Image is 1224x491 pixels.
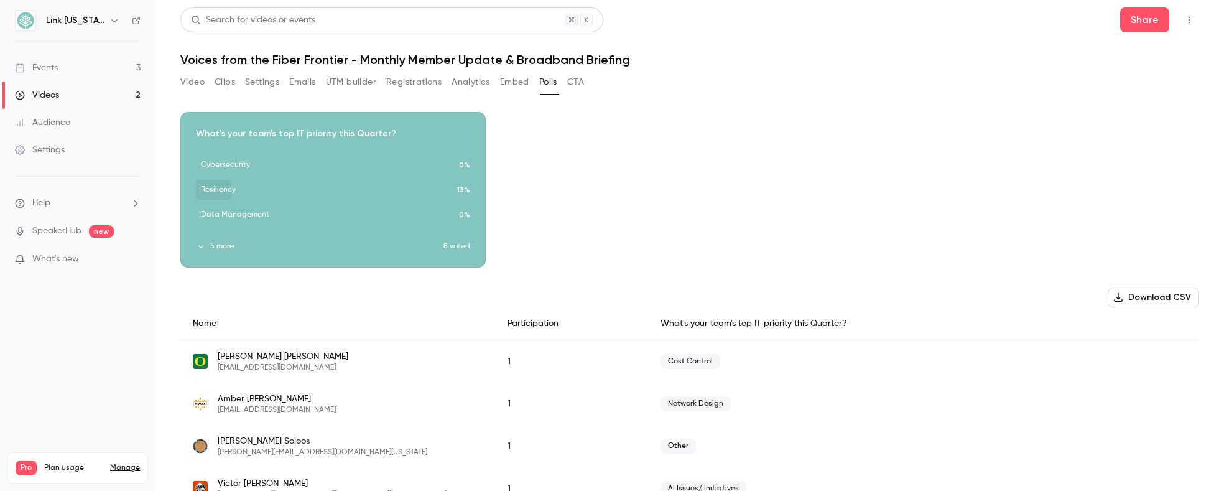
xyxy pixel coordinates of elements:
span: What's new [32,253,79,266]
button: UTM builder [326,72,376,92]
span: Other [661,439,696,454]
button: Clips [215,72,235,92]
button: Registrations [386,72,442,92]
button: Video [180,72,205,92]
a: Manage [110,463,140,473]
span: Amber [PERSON_NAME] [218,393,336,405]
div: Settings [15,144,65,156]
div: What's your team's top IT priority this Quarter? [648,307,1199,340]
button: Embed [500,72,529,92]
li: help-dropdown-opener [15,197,141,210]
span: [PERSON_NAME][EMAIL_ADDRESS][DOMAIN_NAME][US_STATE] [218,447,427,457]
img: odot.oregon.gov [193,439,208,454]
button: Top Bar Actions [1179,10,1199,30]
div: david.soloos@odot.oregon.gov [180,425,1199,467]
div: 1 [495,425,648,467]
span: Victor [PERSON_NAME] [218,477,447,490]
span: Cost Control [661,354,720,369]
span: Plan usage [44,463,103,473]
div: Videos [15,89,59,101]
span: Network Design [661,396,731,411]
a: SpeakerHub [32,225,81,238]
iframe: Noticeable Trigger [126,254,141,265]
h6: Link [US_STATE] [46,14,104,27]
span: new [89,225,114,238]
div: Participation [495,307,648,340]
button: Analytics [452,72,490,92]
span: [EMAIL_ADDRESS][DOMAIN_NAME] [218,405,336,415]
div: bec@uoregon.edu [180,340,1199,383]
span: Pro [16,461,37,475]
button: Download CSV [1108,288,1199,307]
span: Help [32,197,50,210]
div: Search for videos or events [191,14,315,27]
button: CTA [567,72,584,92]
span: [PERSON_NAME] Soloos [218,435,427,447]
button: Share [1120,7,1169,32]
img: uoregon.edu [193,354,208,369]
button: 5 more [196,241,443,252]
button: Polls [539,72,557,92]
button: Emails [289,72,315,92]
span: [EMAIL_ADDRESS][DOMAIN_NAME] [218,363,348,373]
img: Link Oregon [16,11,35,30]
div: Audience [15,116,70,129]
div: Name [180,307,495,340]
div: 1 [495,340,648,383]
h1: Voices from the Fiber Frontier - Monthly Member Update & Broadband Briefing [180,52,1199,67]
div: Events [15,62,58,74]
img: nwax.net [193,396,208,411]
div: 1 [495,383,648,425]
div: amber@nwax.net [180,383,1199,425]
button: Settings [245,72,279,92]
span: [PERSON_NAME] [PERSON_NAME] [218,350,348,363]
